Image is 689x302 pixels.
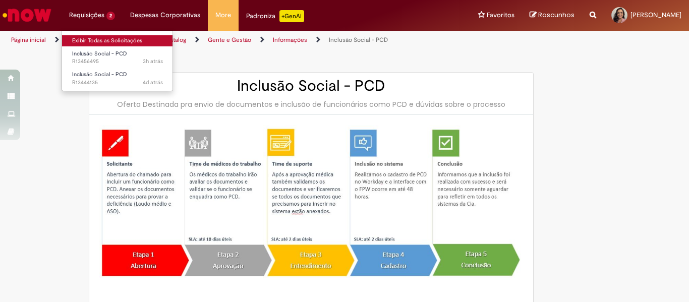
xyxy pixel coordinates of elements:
span: R13456495 [72,57,163,66]
div: Oferta Destinada pra envio de documentos e inclusão de funcionários como PCD e dúvidas sobre o pr... [99,99,523,109]
span: Requisições [69,10,104,20]
span: More [215,10,231,20]
ul: Trilhas de página [8,31,452,49]
a: Informações [273,36,307,44]
span: R13444135 [72,79,163,87]
h2: Inclusão Social - PCD [99,78,523,94]
a: Aberto R13444135 : Inclusão Social - PCD [62,69,173,88]
span: Favoritos [487,10,514,20]
span: 3h atrás [143,57,163,65]
span: 2 [106,12,115,20]
p: +GenAi [279,10,304,22]
span: Inclusão Social - PCD [72,50,127,57]
a: Rascunhos [530,11,575,20]
a: Página inicial [11,36,46,44]
span: Despesas Corporativas [130,10,200,20]
span: 4d atrás [143,79,163,86]
time: 28/08/2025 10:06:55 [143,57,163,65]
a: Aberto R13456495 : Inclusão Social - PCD [62,48,173,67]
a: Inclusão Social - PCD [329,36,388,44]
ul: Requisições [62,30,173,91]
img: ServiceNow [1,5,53,25]
time: 25/08/2025 12:54:34 [143,79,163,86]
span: Rascunhos [538,10,575,20]
a: Gente e Gestão [208,36,251,44]
span: Inclusão Social - PCD [72,71,127,78]
div: Padroniza [246,10,304,22]
span: [PERSON_NAME] [630,11,681,19]
a: Exibir Todas as Solicitações [62,35,173,46]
